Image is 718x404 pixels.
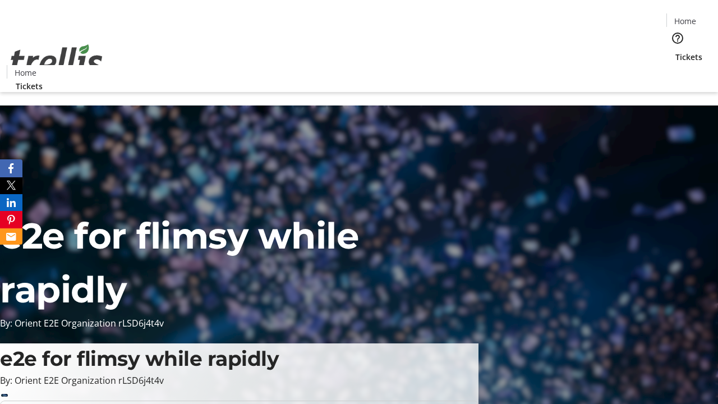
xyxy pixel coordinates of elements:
span: Home [15,67,36,79]
a: Tickets [7,80,52,92]
button: Cart [666,63,689,85]
span: Tickets [675,51,702,63]
span: Tickets [16,80,43,92]
button: Help [666,27,689,49]
img: Orient E2E Organization rLSD6j4t4v's Logo [7,32,107,88]
span: Home [674,15,696,27]
a: Tickets [666,51,711,63]
a: Home [667,15,703,27]
a: Home [7,67,43,79]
